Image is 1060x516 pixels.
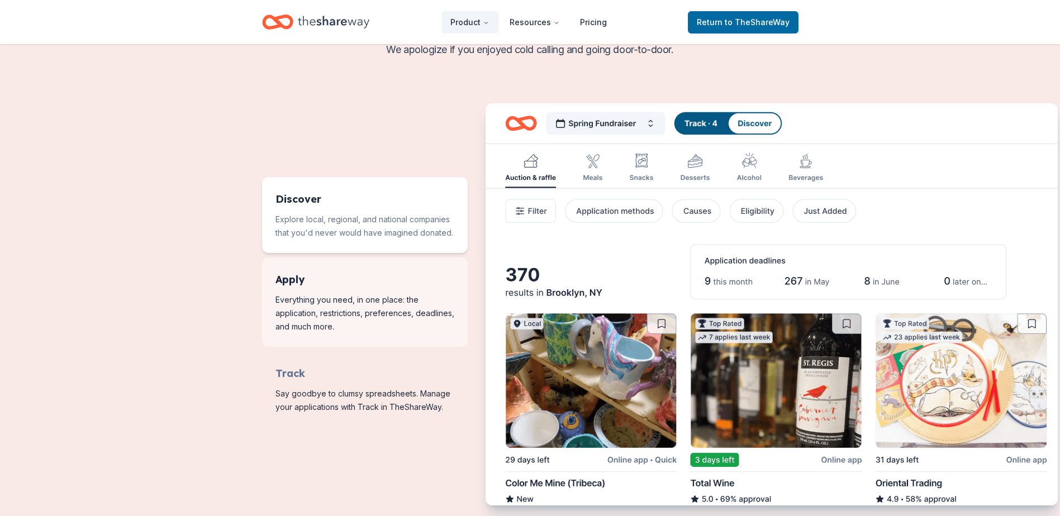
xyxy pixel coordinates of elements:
a: Home [262,9,369,35]
p: We apologize if you enjoyed cold calling and going door-to-door. [262,41,798,59]
img: Image for Discover [486,103,1058,507]
span: Return [697,16,790,29]
a: Pricing [571,11,616,34]
nav: Main [441,9,616,35]
a: Returnto TheShareWay [688,11,798,34]
span: to TheShareWay [725,17,790,27]
button: Resources [501,11,569,34]
button: Product [441,11,498,34]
